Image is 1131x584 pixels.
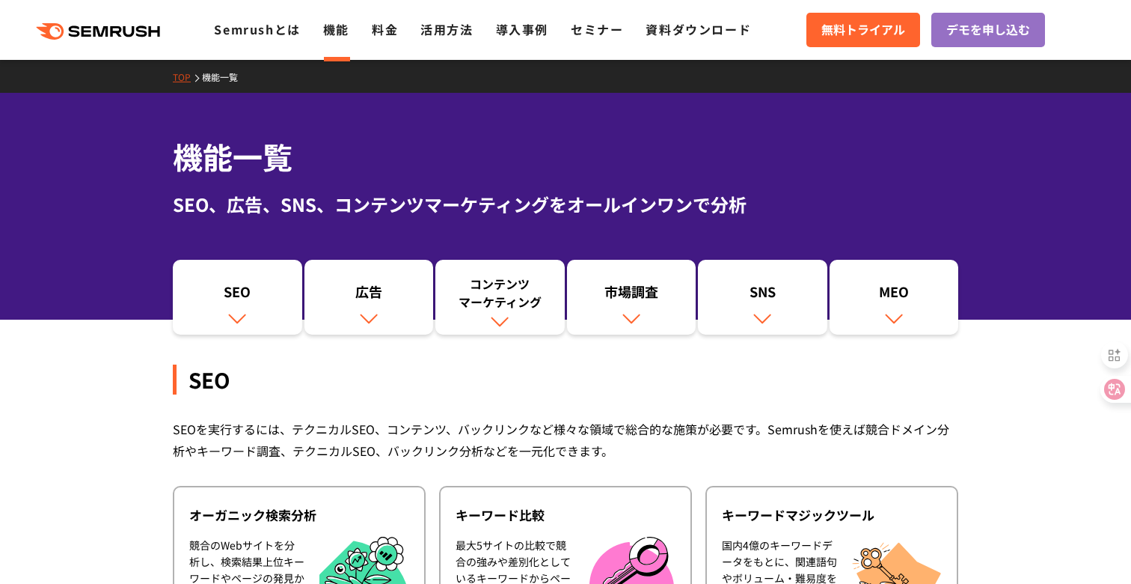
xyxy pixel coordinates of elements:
[173,135,958,179] h1: 機能一覧
[173,365,958,395] div: SEO
[571,20,623,38] a: セミナー
[837,282,951,308] div: MEO
[821,20,905,40] span: 無料トライアル
[180,282,295,308] div: SEO
[214,20,300,38] a: Semrushとは
[496,20,548,38] a: 導入事例
[722,506,942,524] div: キーワードマジックツール
[312,282,426,308] div: 広告
[946,20,1030,40] span: デモを申し込む
[173,191,958,218] div: SEO、広告、SNS、コンテンツマーケティングをオールインワンで分析
[830,260,959,335] a: MEO
[304,260,434,335] a: 広告
[574,282,689,308] div: 市場調査
[189,506,409,524] div: オーガニック検索分析
[443,275,557,311] div: コンテンツ マーケティング
[173,260,302,335] a: SEO
[173,70,202,83] a: TOP
[567,260,696,335] a: 市場調査
[646,20,751,38] a: 資料ダウンロード
[372,20,398,38] a: 料金
[202,70,249,83] a: 機能一覧
[705,282,820,308] div: SNS
[435,260,565,335] a: コンテンツマーケティング
[323,20,349,38] a: 機能
[420,20,473,38] a: 活用方法
[173,419,958,462] div: SEOを実行するには、テクニカルSEO、コンテンツ、バックリンクなど様々な領域で総合的な施策が必要です。Semrushを使えば競合ドメイン分析やキーワード調査、テクニカルSEO、バックリンク分析...
[931,13,1045,47] a: デモを申し込む
[456,506,675,524] div: キーワード比較
[806,13,920,47] a: 無料トライアル
[698,260,827,335] a: SNS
